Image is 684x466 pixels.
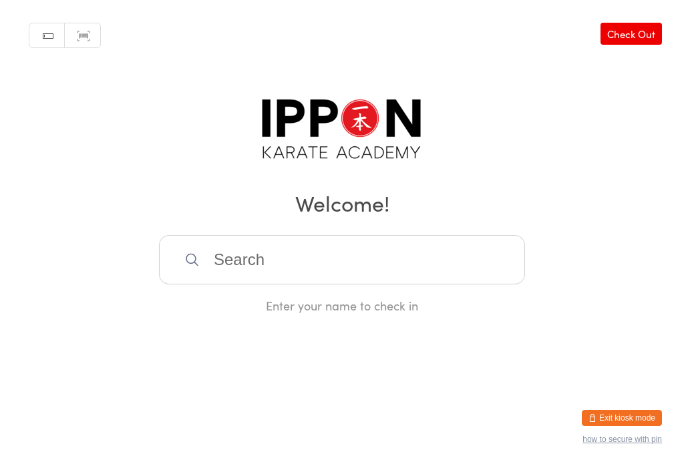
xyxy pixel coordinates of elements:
[159,235,525,284] input: Search
[601,23,662,45] a: Check Out
[13,188,671,218] h2: Welcome!
[582,410,662,426] button: Exit kiosk mode
[582,435,662,444] button: how to secure with pin
[259,93,425,169] img: Ippon Karate Academy
[159,297,525,314] div: Enter your name to check in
